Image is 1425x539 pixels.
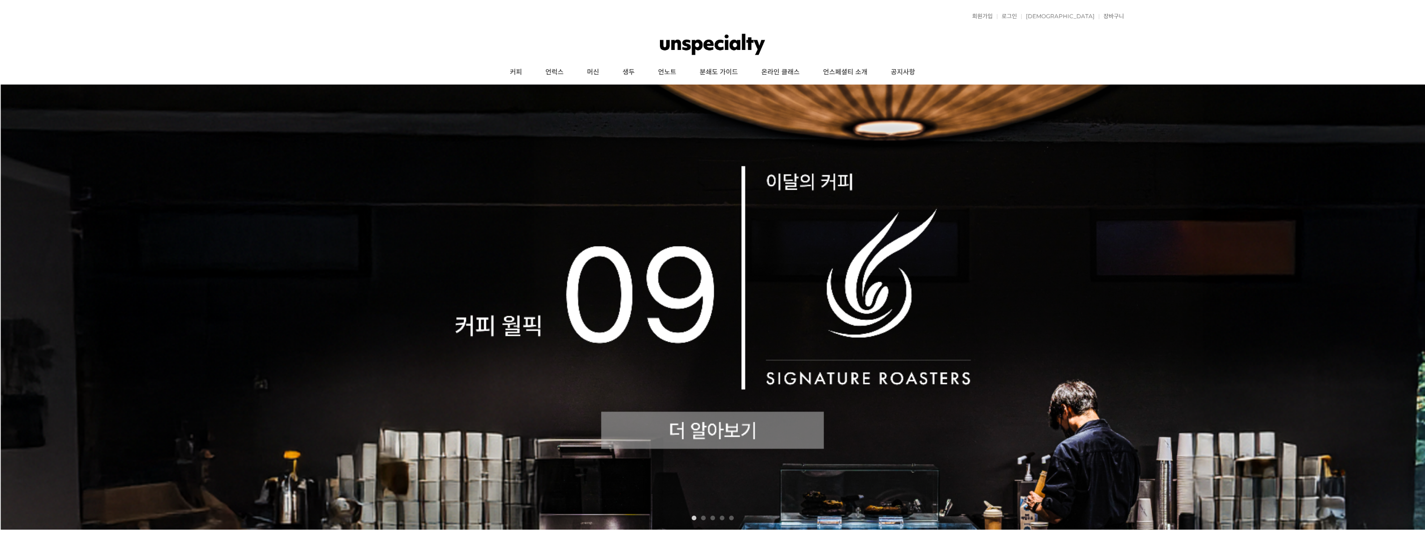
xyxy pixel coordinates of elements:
[688,61,750,84] a: 분쇄도 가이드
[710,516,715,520] a: 3
[498,61,534,84] a: 커피
[729,516,734,520] a: 5
[811,61,879,84] a: 언스페셜티 소개
[1021,14,1095,19] a: [DEMOGRAPHIC_DATA]
[611,61,646,84] a: 생두
[997,14,1017,19] a: 로그인
[750,61,811,84] a: 온라인 클래스
[575,61,611,84] a: 머신
[646,61,688,84] a: 언노트
[534,61,575,84] a: 언럭스
[701,516,706,520] a: 2
[879,61,927,84] a: 공지사항
[1099,14,1124,19] a: 장바구니
[692,516,696,520] a: 1
[720,516,724,520] a: 4
[967,14,993,19] a: 회원가입
[660,30,765,58] img: 언스페셜티 몰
